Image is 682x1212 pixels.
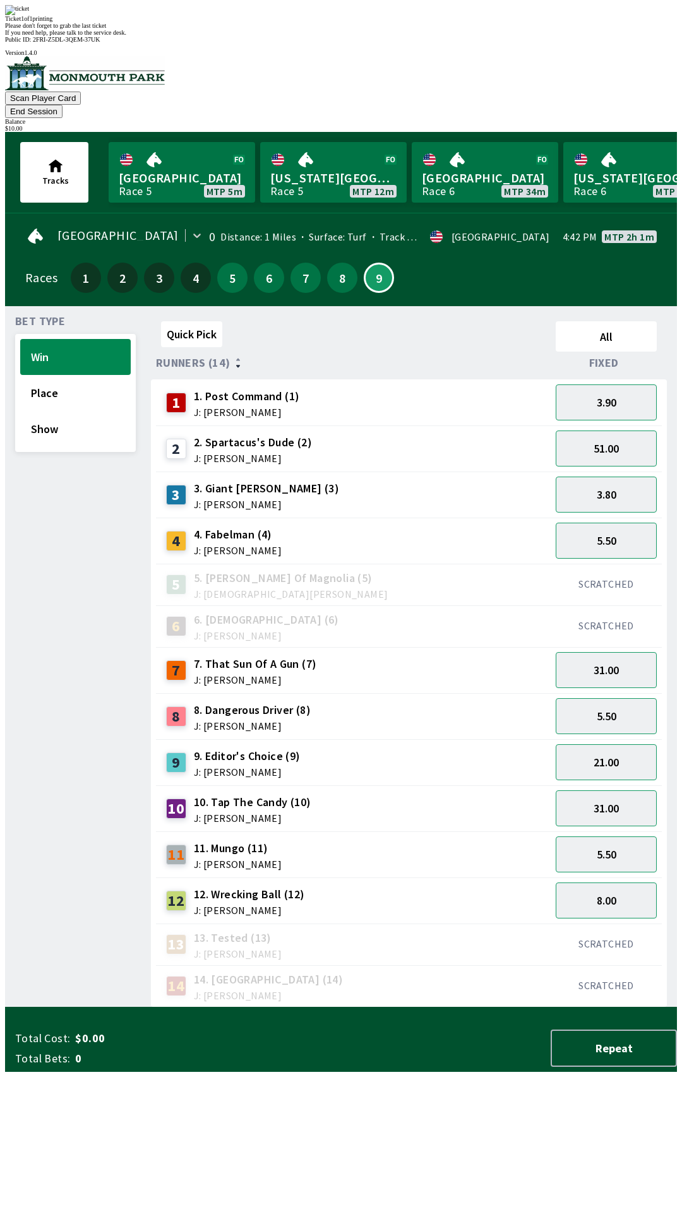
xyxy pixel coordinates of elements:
div: Race 6 [422,186,455,196]
span: 6 [257,273,281,282]
img: ticket [5,5,29,15]
span: J: [PERSON_NAME] [194,407,300,417]
span: Runners (14) [156,358,230,368]
span: Bet Type [15,316,65,326]
button: 1 [71,263,101,293]
span: 31.00 [594,801,619,816]
span: J: [PERSON_NAME] [194,453,312,463]
a: [GEOGRAPHIC_DATA]Race 6MTP 34m [412,142,558,203]
div: 9 [166,752,186,773]
span: 10. Tap The Candy (10) [194,794,311,811]
div: Public ID: [5,36,677,43]
span: 5.50 [597,709,616,723]
div: 13 [166,934,186,954]
span: J: [PERSON_NAME] [194,859,282,869]
span: J: [PERSON_NAME] [194,990,343,1001]
span: 4:42 PM [563,232,597,242]
button: 21.00 [556,744,657,780]
div: 5 [166,574,186,595]
div: 12 [166,891,186,911]
span: [US_STATE][GEOGRAPHIC_DATA] [270,170,397,186]
span: 4 [184,273,208,282]
span: 6. [DEMOGRAPHIC_DATA] (6) [194,612,339,628]
span: If you need help, please talk to the service desk. [5,29,126,36]
span: 3 [147,273,171,282]
span: MTP 12m [352,186,394,196]
span: 3.90 [597,395,616,410]
button: 8.00 [556,882,657,918]
button: All [556,321,657,352]
span: Surface: Turf [296,230,367,243]
div: SCRATCHED [556,979,657,992]
div: SCRATCHED [556,578,657,590]
div: 7 [166,660,186,680]
div: Races [25,273,57,283]
div: Ticket 1 of 1 printing [5,15,677,22]
span: J: [DEMOGRAPHIC_DATA][PERSON_NAME] [194,589,388,599]
span: [GEOGRAPHIC_DATA] [57,230,179,241]
span: 0 [75,1051,274,1066]
span: 14. [GEOGRAPHIC_DATA] (14) [194,971,343,988]
span: Distance: 1 Miles [220,230,296,243]
button: End Session [5,105,63,118]
span: Place [31,386,120,400]
span: 2FRI-Z5DL-3QEM-37UK [33,36,100,43]
div: 1 [166,393,186,413]
div: 8 [166,706,186,727]
button: 9 [364,263,394,293]
div: Race 6 [573,186,606,196]
span: J: [PERSON_NAME] [194,721,311,731]
span: Fixed [589,358,619,368]
button: 31.00 [556,790,657,826]
span: MTP 2h 1m [604,232,654,242]
div: [GEOGRAPHIC_DATA] [452,232,550,242]
span: Track Condition: Firm [367,230,478,243]
span: J: [PERSON_NAME] [194,767,301,777]
span: J: [PERSON_NAME] [194,545,282,555]
span: 1 [74,273,98,282]
button: Repeat [551,1030,677,1067]
div: Race 5 [270,186,303,196]
div: 11 [166,845,186,865]
button: Quick Pick [161,321,222,347]
span: MTP 5m [206,186,242,196]
button: 31.00 [556,652,657,688]
span: J: [PERSON_NAME] [194,499,339,509]
div: Balance [5,118,677,125]
div: SCRATCHED [556,619,657,632]
button: 6 [254,263,284,293]
span: 4. Fabelman (4) [194,526,282,543]
a: [US_STATE][GEOGRAPHIC_DATA]Race 5MTP 12m [260,142,407,203]
span: 12. Wrecking Ball (12) [194,886,305,903]
span: 3.80 [597,487,616,502]
span: Repeat [562,1041,666,1055]
button: Tracks [20,142,88,203]
div: Race 5 [119,186,152,196]
div: $ 10.00 [5,125,677,132]
span: 51.00 [594,441,619,456]
button: 3.90 [556,384,657,420]
div: SCRATCHED [556,937,657,950]
div: Version 1.4.0 [5,49,677,56]
button: 4 [181,263,211,293]
span: All [561,330,651,344]
span: J: [PERSON_NAME] [194,675,317,685]
span: J: [PERSON_NAME] [194,905,305,915]
span: [GEOGRAPHIC_DATA] [422,170,548,186]
div: Runners (14) [156,357,551,369]
span: 8.00 [597,893,616,908]
button: 5.50 [556,836,657,872]
span: 8. Dangerous Driver (8) [194,702,311,718]
span: 8 [330,273,354,282]
button: 2 [107,263,138,293]
a: [GEOGRAPHIC_DATA]Race 5MTP 5m [109,142,255,203]
div: 6 [166,616,186,636]
button: 3 [144,263,174,293]
div: 10 [166,799,186,819]
span: Quick Pick [167,327,217,342]
button: Show [20,411,131,447]
span: [GEOGRAPHIC_DATA] [119,170,245,186]
span: Tracks [42,175,69,186]
div: 0 [209,232,215,242]
span: 1. Post Command (1) [194,388,300,405]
